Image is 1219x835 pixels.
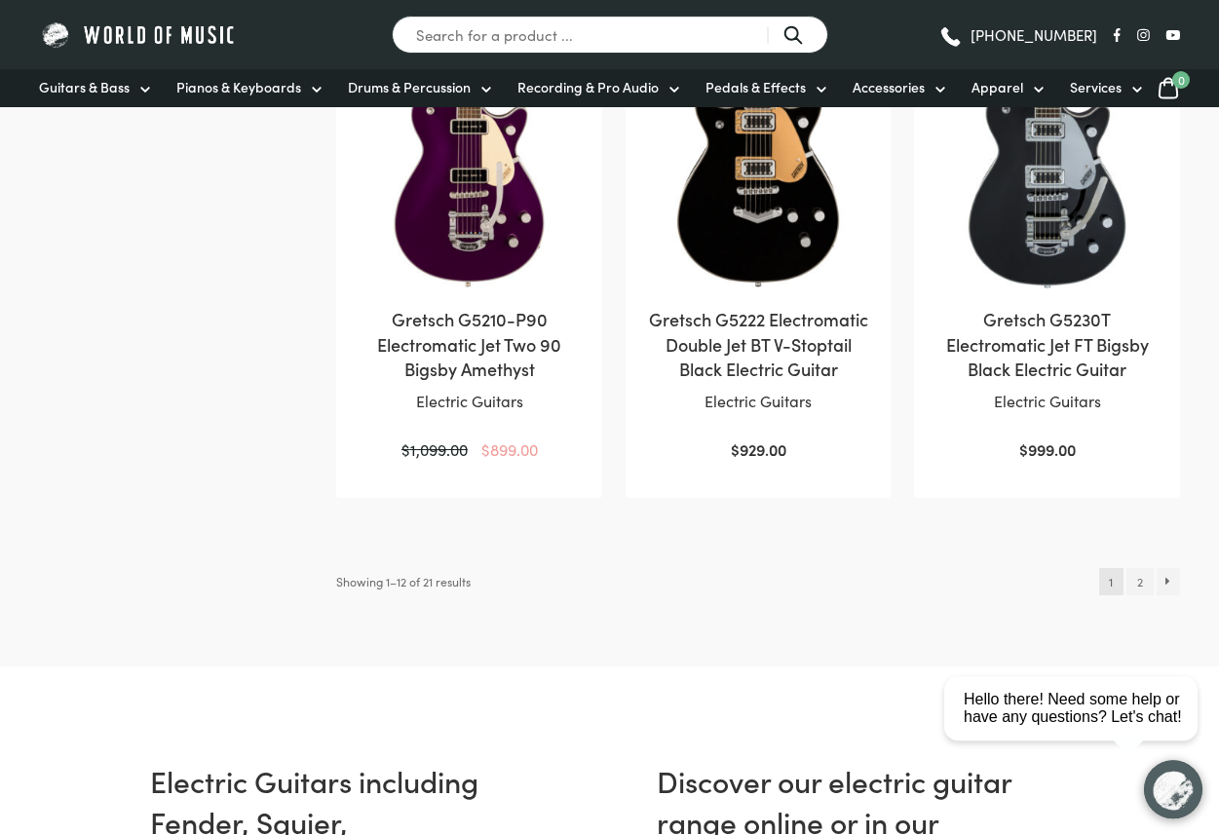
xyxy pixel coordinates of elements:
[356,307,583,381] h2: Gretsch G5210-P90 Electromatic Jet Two 90 Bigsby Amethyst
[731,438,740,460] span: $
[933,61,1161,288] img: Gretsch G5230T Electromatic Jet FT Bigsby Black
[1157,568,1181,595] a: →
[1172,71,1190,89] span: 0
[971,27,1097,42] span: [PHONE_NUMBER]
[39,77,130,97] span: Guitars & Bass
[176,77,301,97] span: Pianos & Keyboards
[1019,438,1076,460] bdi: 999.00
[971,77,1023,97] span: Apparel
[936,621,1219,835] iframe: Chat with our support team
[933,389,1161,414] p: Electric Guitars
[853,77,925,97] span: Accessories
[356,61,583,288] img: Gretsch G5210-P90 Electromatic Jet Two 90 Bigsby Amethyst Front
[705,77,806,97] span: Pedals & Effects
[933,61,1161,463] a: Gretsch G5230T Electromatic Jet FT Bigsby Black Electric GuitarElectric Guitars $999.00
[645,307,872,381] h2: Gretsch G5222 Electromatic Double Jet BT V-Stoptail Black Electric Guitar
[1126,568,1153,595] a: Page 2
[336,568,471,595] p: Showing 1–12 of 21 results
[645,389,872,414] p: Electric Guitars
[356,61,583,463] a: Gretsch G5210-P90 Electromatic Jet Two 90 Bigsby AmethystElectric Guitars Sale!
[39,19,239,50] img: World of Music
[481,438,538,460] bdi: 899.00
[938,20,1097,50] a: [PHONE_NUMBER]
[392,16,828,54] input: Search for a product ...
[731,438,786,460] bdi: 929.00
[356,389,583,414] p: Electric Guitars
[1019,438,1028,460] span: $
[1070,77,1122,97] span: Services
[481,438,490,460] span: $
[1099,568,1124,595] span: Page 1
[933,307,1161,381] h2: Gretsch G5230T Electromatic Jet FT Bigsby Black Electric Guitar
[645,61,872,463] a: Gretsch G5222 Electromatic Double Jet BT V-Stoptail Black Electric GuitarElectric Guitars $929.00
[401,438,410,460] span: $
[1099,568,1180,595] nav: Product Pagination
[645,61,872,288] img: Gretsch G5222 Electromatic Double Jet BT V-Stoptail Black Electric Guitar Front
[401,438,468,460] bdi: 1,099.00
[517,77,659,97] span: Recording & Pro Audio
[348,77,471,97] span: Drums & Percussion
